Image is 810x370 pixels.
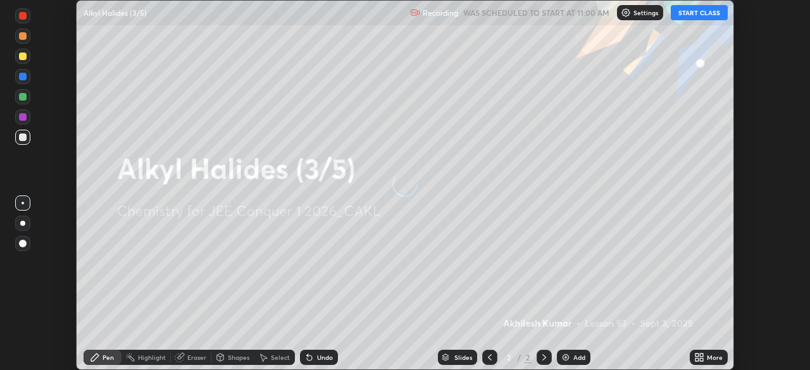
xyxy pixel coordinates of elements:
div: Select [271,354,290,361]
div: Undo [317,354,333,361]
div: Pen [103,354,114,361]
img: class-settings-icons [621,8,631,18]
p: Alkyl Halides (3/5) [84,8,147,18]
div: 2 [524,352,532,363]
div: / [518,354,521,361]
h5: WAS SCHEDULED TO START AT 11:00 AM [463,7,609,18]
button: START CLASS [671,5,728,20]
div: 2 [502,354,515,361]
div: Slides [454,354,472,361]
img: add-slide-button [561,352,571,362]
div: More [707,354,723,361]
div: Add [573,354,585,361]
div: Shapes [228,354,249,361]
p: Settings [633,9,658,16]
div: Eraser [187,354,206,361]
img: recording.375f2c34.svg [410,8,420,18]
p: Recording [423,8,458,18]
div: Highlight [138,354,166,361]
